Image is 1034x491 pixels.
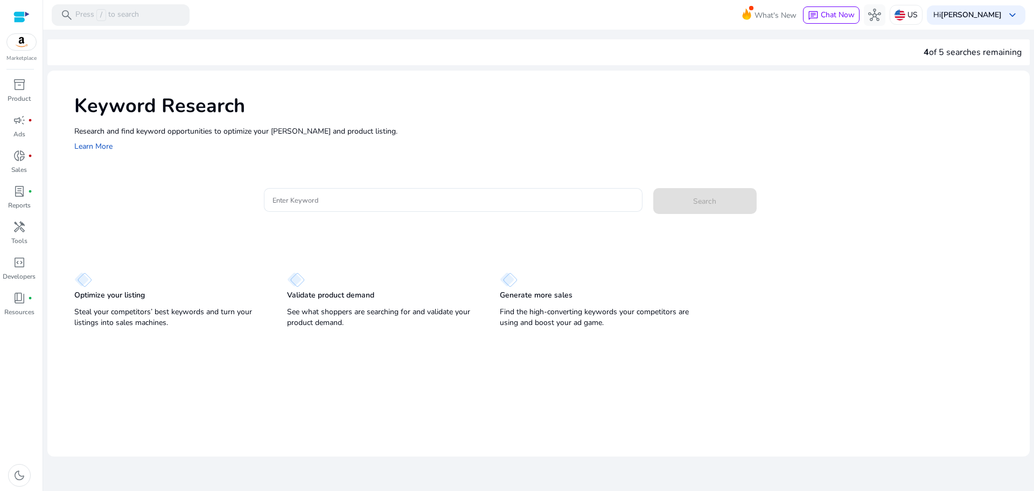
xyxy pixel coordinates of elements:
[500,272,518,287] img: diamond.svg
[924,46,1022,59] div: of 5 searches remaining
[907,5,918,24] p: US
[74,94,1019,117] h1: Keyword Research
[28,189,32,193] span: fiber_manual_record
[74,126,1019,137] p: Research and find keyword opportunities to optimize your [PERSON_NAME] and product listing.
[500,307,691,328] p: Find the high-converting keywords your competitors are using and boost your ad game.
[933,11,1002,19] p: Hi
[895,10,905,20] img: us.svg
[821,10,855,20] span: Chat Now
[13,220,26,233] span: handyman
[74,307,266,328] p: Steal your competitors’ best keywords and turn your listings into sales machines.
[13,256,26,269] span: code_blocks
[28,296,32,300] span: fiber_manual_record
[13,78,26,91] span: inventory_2
[754,6,797,25] span: What's New
[28,118,32,122] span: fiber_manual_record
[8,94,31,103] p: Product
[287,272,305,287] img: diamond.svg
[74,272,92,287] img: diamond.svg
[287,307,478,328] p: See what shoppers are searching for and validate your product demand.
[4,307,34,317] p: Resources
[11,165,27,175] p: Sales
[13,149,26,162] span: donut_small
[924,46,929,58] span: 4
[287,290,374,301] p: Validate product demand
[13,292,26,305] span: book_4
[75,9,139,21] p: Press to search
[803,6,860,24] button: chatChat Now
[11,236,27,246] p: Tools
[808,10,819,21] span: chat
[74,141,113,151] a: Learn More
[1006,9,1019,22] span: keyboard_arrow_down
[864,4,885,26] button: hub
[941,10,1002,20] b: [PERSON_NAME]
[7,34,36,50] img: amazon.svg
[868,9,881,22] span: hub
[3,272,36,281] p: Developers
[8,200,31,210] p: Reports
[500,290,572,301] p: Generate more sales
[13,129,25,139] p: Ads
[74,290,145,301] p: Optimize your listing
[13,469,26,482] span: dark_mode
[6,54,37,63] p: Marketplace
[96,9,106,21] span: /
[60,9,73,22] span: search
[28,154,32,158] span: fiber_manual_record
[13,185,26,198] span: lab_profile
[13,114,26,127] span: campaign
